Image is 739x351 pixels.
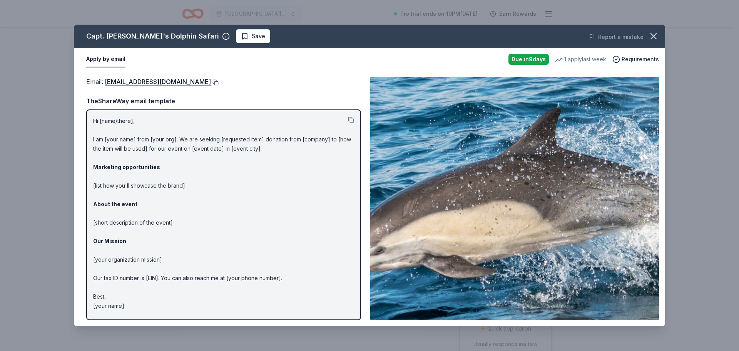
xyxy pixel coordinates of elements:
p: Hi [name/there], I am [your name] from [your org]. We are seeking [requested item] donation from ... [93,116,354,311]
img: Image for Capt. Dave's Dolphin Safari [370,77,659,320]
div: TheShareWay email template [86,96,361,106]
button: Report a mistake [589,32,644,42]
strong: Marketing opportunities [93,164,160,170]
span: Requirements [622,55,659,64]
span: Email : [86,78,211,86]
div: Capt. [PERSON_NAME]'s Dolphin Safari [86,30,219,42]
span: Save [252,32,265,41]
button: Save [236,29,270,43]
button: Requirements [612,55,659,64]
strong: About the event [93,201,137,207]
div: Due in 9 days [508,54,549,65]
a: [EMAIL_ADDRESS][DOMAIN_NAME] [105,77,211,87]
div: 1 apply last week [555,55,606,64]
button: Apply by email [86,51,125,67]
strong: Our Mission [93,238,126,244]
